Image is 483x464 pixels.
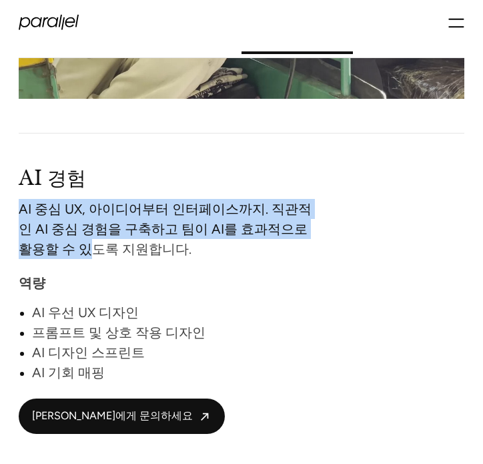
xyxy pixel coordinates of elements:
[32,324,205,340] font: 프롬프트 및 상호 작용 디자인
[32,409,193,422] font: [PERSON_NAME]에게 문의하세요
[448,11,464,34] div: 메뉴
[19,15,79,30] a: 집
[19,399,225,434] a: [PERSON_NAME]에게 문의하세요
[19,166,86,190] font: AI 경험
[19,201,312,257] font: AI 중심 UX, 아이디어부터 인터페이스까지. 직관적인 AI 중심 경험을 구축하고 팀이 AI를 효과적으로 활용할 수 있도록 지원합니다.
[32,344,145,361] font: AI 디자인 스프린트
[32,365,105,381] font: AI 기회 매핑
[19,275,45,291] font: 역량
[32,304,139,320] font: AI 우선 UX 디자인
